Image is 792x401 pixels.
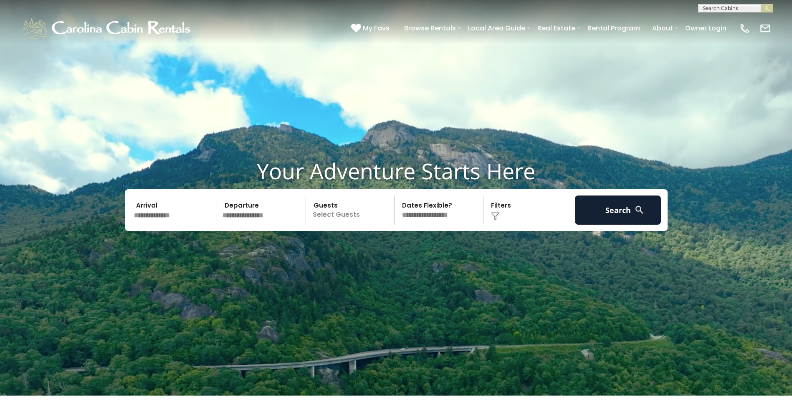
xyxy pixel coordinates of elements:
[759,23,771,34] img: mail-regular-white.png
[648,21,677,35] a: About
[575,195,661,225] button: Search
[363,23,390,33] span: My Favs
[681,21,731,35] a: Owner Login
[491,212,499,221] img: filter--v1.png
[351,23,392,34] a: My Favs
[634,205,645,215] img: search-regular-white.png
[739,23,751,34] img: phone-regular-white.png
[6,158,786,184] h1: Your Adventure Starts Here
[583,21,644,35] a: Rental Program
[464,21,529,35] a: Local Area Guide
[533,21,579,35] a: Real Estate
[21,16,194,41] img: White-1-1-2.png
[400,21,460,35] a: Browse Rentals
[309,195,395,225] p: Select Guests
